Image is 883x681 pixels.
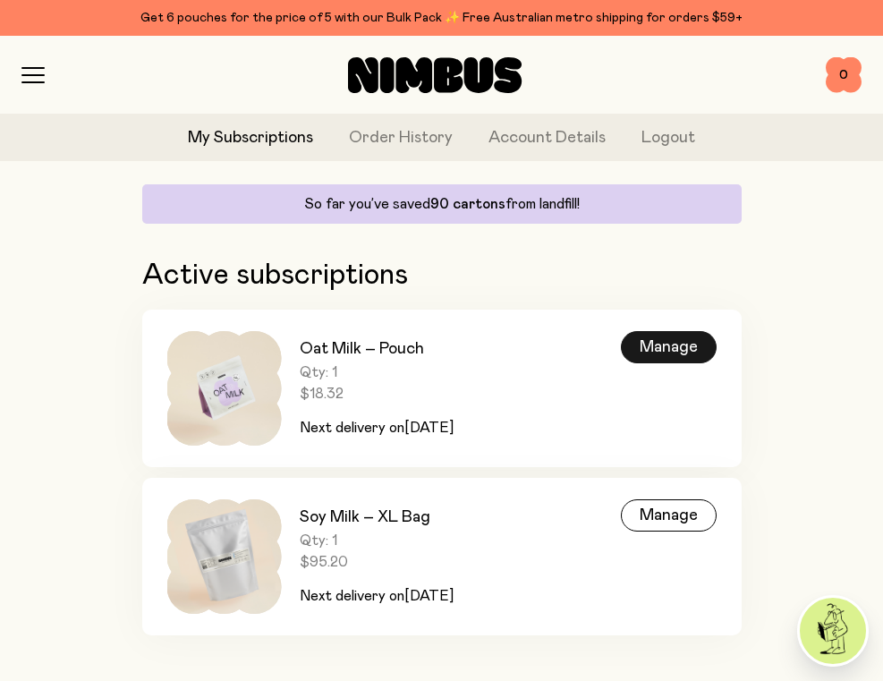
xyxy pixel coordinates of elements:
h2: Active subscriptions [142,260,742,292]
img: agent [800,598,866,664]
a: My Subscriptions [188,126,313,150]
span: [DATE] [404,421,454,435]
span: 90 cartons [430,197,505,211]
span: $95.20 [300,553,454,571]
a: Oat Milk – PouchQty: 1$18.32Next delivery on[DATE]Manage [142,310,742,467]
a: Soy Milk – XL BagQty: 1$95.20Next delivery on[DATE]Manage [142,478,742,635]
h3: Oat Milk – Pouch [300,338,454,360]
p: So far you’ve saved from landfill! [153,195,731,213]
span: Qty: 1 [300,363,454,381]
h3: Soy Milk – XL Bag [300,506,454,528]
button: Logout [641,126,695,150]
div: Manage [621,499,717,532]
p: Next delivery on [300,585,454,607]
div: Get 6 pouches for the price of 5 with our Bulk Pack ✨ Free Australian metro shipping for orders $59+ [21,7,862,29]
a: Account Details [488,126,606,150]
span: $18.32 [300,385,454,403]
button: 0 [826,57,862,93]
p: Next delivery on [300,417,454,438]
a: Order History [349,126,453,150]
span: [DATE] [404,589,454,603]
span: Qty: 1 [300,532,454,549]
div: Manage [621,331,717,363]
